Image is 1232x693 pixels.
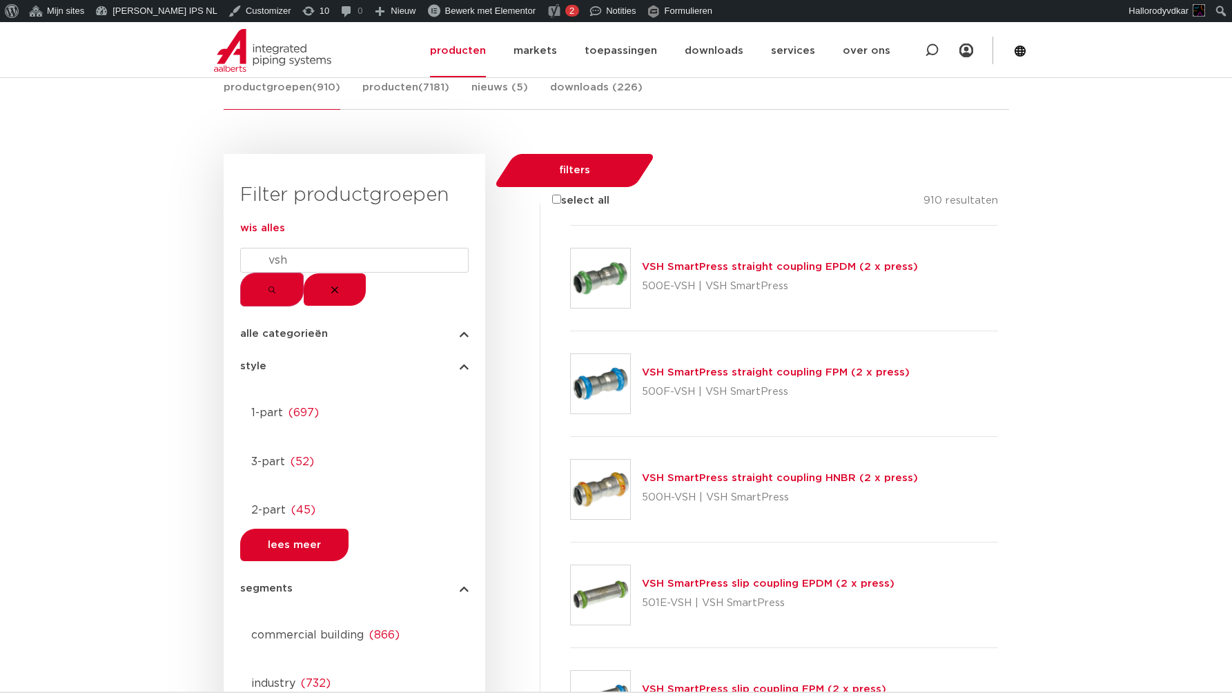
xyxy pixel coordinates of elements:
[550,79,643,109] a: downloads (226)
[1149,6,1189,16] span: rodyvdkar
[959,22,973,79] nav: Menu
[240,361,266,371] span: style
[642,578,894,589] a: VSH SmartPress slip coupling EPDM (2 x press)
[571,460,630,519] img: thumbnail for VSH SmartPress straight coupling HNBR (2 x press)
[642,473,918,483] a: VSH SmartPress straight coupling HNBR (2 x press)
[585,24,657,77] a: toepassingen
[240,583,293,594] span: segments
[514,24,557,77] a: markets
[240,583,469,594] button: segments
[531,193,609,209] label: select all
[843,24,890,77] a: over ons
[642,367,910,378] a: VSH SmartPress straight coupling FPM (2 x press)
[444,6,536,16] span: Bewerk met Elementor
[369,629,400,641] span: ( 866 )
[418,82,449,92] span: (7181)
[251,456,285,467] span: 3-part
[571,354,630,413] img: thumbnail for VSH SmartPress straight coupling FPM (2 x press)
[571,565,630,625] img: thumbnail for VSH SmartPress slip coupling EPDM (2 x press)
[291,505,315,516] span: ( 45 )
[685,24,743,77] a: downloads
[240,496,469,518] a: 2-part(45)
[571,248,630,308] img: thumbnail for VSH SmartPress straight coupling EPDM (2 x press)
[289,407,319,418] span: ( 697 )
[504,154,645,187] button: filters
[240,361,469,371] button: style
[251,629,364,641] span: commercial building
[224,79,340,110] a: productgroepen
[268,540,321,550] span: lees meer
[240,670,469,692] a: industry(732)
[291,456,314,467] span: ( 52 )
[552,195,561,204] input: select all
[251,505,286,516] span: 2-part
[642,262,918,272] a: VSH SmartPress straight coupling EPDM (2 x press)
[304,273,366,306] button: Clear the search query
[240,621,469,643] a: commercial building(866)
[569,6,574,16] span: 2
[430,24,890,77] nav: Menu
[642,381,910,403] p: 500F-VSH | VSH SmartPress
[471,79,528,109] a: nieuws (5)
[301,678,331,689] span: ( 732 )
[642,487,918,509] p: 500H-VSH | VSH SmartPress
[923,195,998,206] span: 910 resultaten
[240,273,304,306] button: Submit the search query
[240,529,349,561] button: lees meer
[240,448,469,470] a: 3-part(52)
[251,678,295,689] span: industry
[771,24,815,77] a: services
[240,182,469,209] h3: Filter productgroepen
[642,275,918,297] p: 500E-VSH | VSH SmartPress
[240,329,469,339] button: alle categorieën
[240,329,328,339] span: alle categorieën
[430,24,486,77] a: producten
[312,82,340,92] span: (910)
[362,79,449,109] a: producten
[240,223,285,233] a: wis alles
[251,407,283,418] span: 1-part
[642,592,894,614] p: 501E-VSH | VSH SmartPress
[240,248,469,273] input: Search
[240,399,469,421] a: 1-part(697)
